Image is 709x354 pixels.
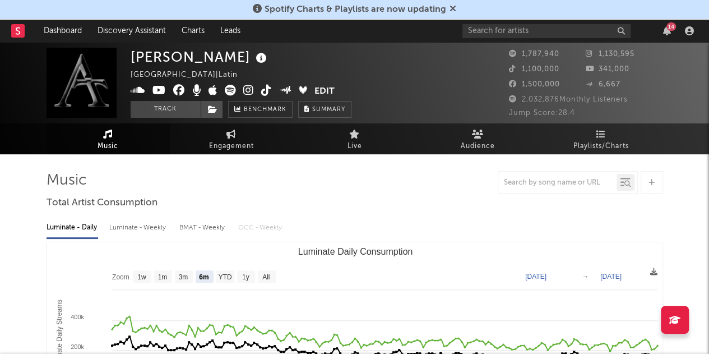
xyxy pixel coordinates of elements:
[131,101,201,118] button: Track
[586,66,629,73] span: 341,000
[212,20,248,42] a: Leads
[509,96,628,103] span: 2,032,876 Monthly Listeners
[498,178,617,187] input: Search by song name or URL
[242,273,249,281] text: 1y
[663,26,671,35] button: 14
[71,343,84,350] text: 200k
[461,140,495,153] span: Audience
[586,50,634,58] span: 1,130,595
[312,107,345,113] span: Summary
[109,218,168,237] div: Luminate - Weekly
[179,218,227,237] div: BMAT - Weekly
[347,140,362,153] span: Live
[199,273,208,281] text: 6m
[170,123,293,154] a: Engagement
[244,103,286,117] span: Benchmark
[218,273,231,281] text: YTD
[47,196,157,210] span: Total Artist Consumption
[600,273,622,281] text: [DATE]
[586,81,620,88] span: 6,667
[573,140,629,153] span: Playlists/Charts
[112,273,129,281] text: Zoom
[298,101,351,118] button: Summary
[71,314,84,320] text: 400k
[462,24,631,38] input: Search for artists
[178,273,188,281] text: 3m
[98,140,118,153] span: Music
[509,50,559,58] span: 1,787,940
[131,48,270,66] div: [PERSON_NAME]
[416,123,540,154] a: Audience
[174,20,212,42] a: Charts
[540,123,663,154] a: Playlists/Charts
[314,85,335,99] button: Edit
[228,101,293,118] a: Benchmark
[47,123,170,154] a: Music
[582,273,588,281] text: →
[450,5,456,14] span: Dismiss
[36,20,90,42] a: Dashboard
[509,66,559,73] span: 1,100,000
[666,22,676,31] div: 14
[137,273,146,281] text: 1w
[47,218,98,237] div: Luminate - Daily
[509,109,575,117] span: Jump Score: 28.4
[298,247,413,256] text: Luminate Daily Consumption
[262,273,270,281] text: All
[157,273,167,281] text: 1m
[525,273,546,281] text: [DATE]
[293,123,416,154] a: Live
[131,68,251,82] div: [GEOGRAPHIC_DATA] | Latin
[90,20,174,42] a: Discovery Assistant
[265,5,446,14] span: Spotify Charts & Playlists are now updating
[509,81,560,88] span: 1,500,000
[209,140,254,153] span: Engagement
